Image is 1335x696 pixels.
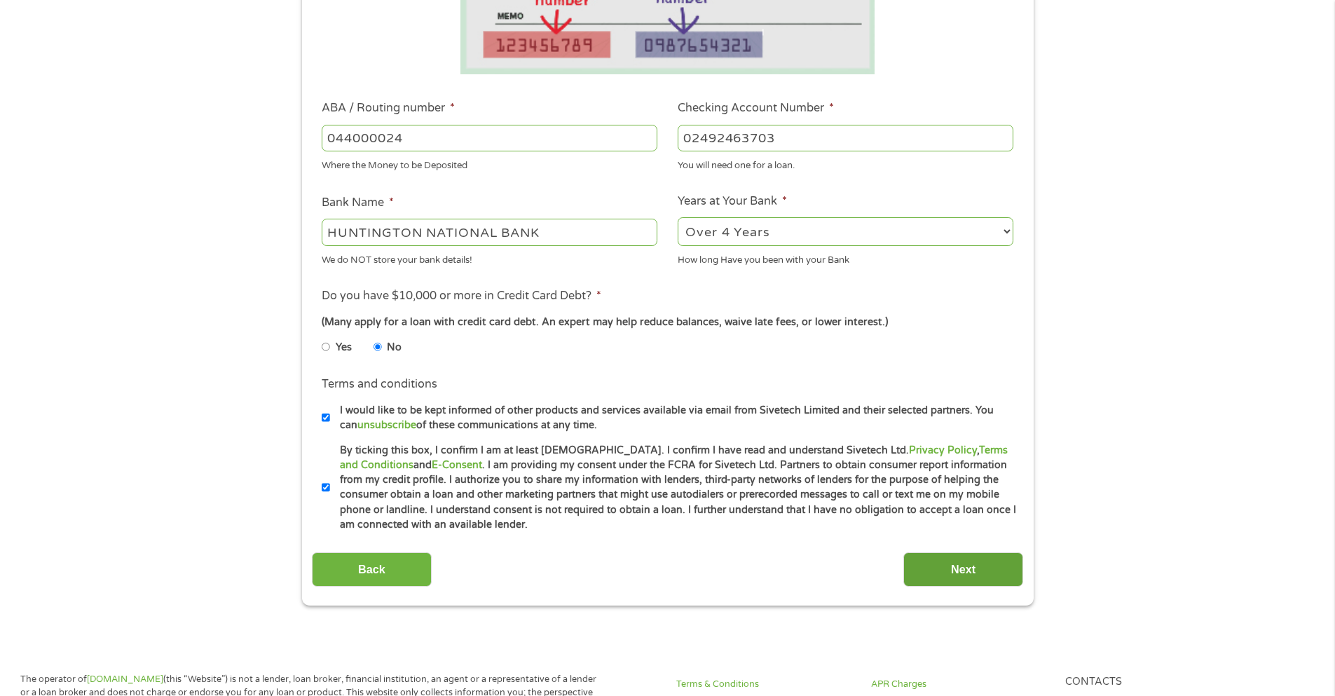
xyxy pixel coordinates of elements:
div: (Many apply for a loan with credit card debt. An expert may help reduce balances, waive late fees... [322,315,1013,330]
a: Terms and Conditions [340,444,1008,471]
label: Do you have $10,000 or more in Credit Card Debt? [322,289,601,303]
input: Back [312,552,432,587]
a: Terms & Conditions [676,678,854,691]
label: ABA / Routing number [322,101,455,116]
div: How long Have you been with your Bank [678,248,1013,267]
a: E-Consent [432,459,482,471]
input: 345634636 [678,125,1013,151]
label: Checking Account Number [678,101,834,116]
input: Next [903,552,1023,587]
h4: Contacts [1065,676,1243,689]
label: By ticking this box, I confirm I am at least [DEMOGRAPHIC_DATA]. I confirm I have read and unders... [330,443,1018,533]
label: Terms and conditions [322,377,437,392]
label: Years at Your Bank [678,194,787,209]
a: unsubscribe [357,419,416,431]
label: No [387,340,402,355]
input: 263177916 [322,125,657,151]
a: [DOMAIN_NAME] [87,674,163,685]
div: You will need one for a loan. [678,154,1013,173]
div: Where the Money to be Deposited [322,154,657,173]
a: Privacy Policy [909,444,977,456]
label: I would like to be kept informed of other products and services available via email from Sivetech... [330,403,1018,433]
div: We do NOT store your bank details! [322,248,657,267]
label: Bank Name [322,196,394,210]
a: APR Charges [871,678,1049,691]
label: Yes [336,340,352,355]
